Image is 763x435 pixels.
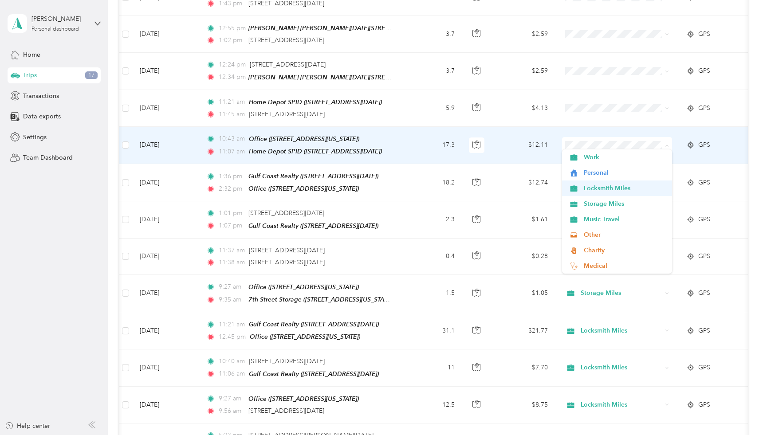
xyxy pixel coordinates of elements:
td: 12.5 [403,387,462,423]
span: Personal [584,168,666,177]
td: [DATE] [133,275,199,312]
td: $1.61 [493,201,555,238]
span: GPS [698,363,710,372]
span: [STREET_ADDRESS][DATE] [248,209,324,217]
td: [DATE] [133,16,199,53]
span: Transactions [23,91,59,101]
span: 11:06 am [219,369,245,379]
span: [STREET_ADDRESS][DATE] [249,259,325,266]
span: Locksmith Miles [581,363,662,372]
td: [DATE] [133,127,199,164]
div: Personal dashboard [31,27,79,32]
span: Work [584,153,666,162]
span: Charity [584,246,666,255]
span: 7th Street Storage ([STREET_ADDRESS][US_STATE]) [248,296,394,303]
td: [DATE] [133,164,199,201]
td: [DATE] [133,349,199,386]
span: 1:07 pm [219,221,244,231]
td: [DATE] [133,53,199,90]
span: 1:36 pm [219,172,244,181]
span: [STREET_ADDRESS][DATE] [248,407,324,415]
td: 3.7 [403,53,462,90]
span: 10:43 am [219,134,245,144]
span: [STREET_ADDRESS][DATE] [250,61,326,68]
span: GPS [698,400,710,410]
td: [DATE] [133,239,199,275]
span: [STREET_ADDRESS][DATE] [249,110,325,118]
span: [PERSON_NAME] [PERSON_NAME][DATE][STREET_ADDRESS][DATE]) [248,24,445,32]
span: 9:56 am [219,406,244,416]
td: 18.2 [403,164,462,201]
span: 11:21 am [219,320,245,329]
span: 9:35 am [219,295,244,305]
td: 0.4 [403,239,462,275]
span: [STREET_ADDRESS][DATE] [249,357,325,365]
span: [PERSON_NAME] [PERSON_NAME][DATE][STREET_ADDRESS][DATE]) [248,74,445,81]
td: $12.11 [493,127,555,164]
span: 11:37 am [219,246,245,255]
span: GPS [698,215,710,224]
span: GPS [698,288,710,298]
td: $1.05 [493,275,555,312]
td: $4.13 [493,90,555,127]
span: GPS [698,29,710,39]
td: 5.9 [403,90,462,127]
span: 12:34 pm [219,72,244,82]
span: 12:24 pm [219,60,246,70]
span: 10:40 am [219,357,245,366]
span: Office ([STREET_ADDRESS][US_STATE]) [248,283,359,290]
td: 1.5 [403,275,462,312]
span: GPS [698,251,710,261]
td: $0.28 [493,239,555,275]
span: [STREET_ADDRESS][DATE] [249,247,325,254]
span: GPS [698,66,710,76]
span: Settings [23,133,47,142]
td: [DATE] [133,312,199,349]
td: [DATE] [133,201,199,238]
span: Trips [23,71,37,80]
span: 11:38 am [219,258,245,267]
span: Office ([STREET_ADDRESS][US_STATE]) [248,395,359,402]
td: 2.3 [403,201,462,238]
span: [STREET_ADDRESS][DATE] [248,36,324,44]
td: 17.3 [403,127,462,164]
span: GPS [698,140,710,150]
td: 11 [403,349,462,386]
td: $7.70 [493,349,555,386]
span: 11:07 am [219,147,245,157]
td: 3.7 [403,16,462,53]
span: 17 [85,71,98,79]
td: $2.59 [493,53,555,90]
span: Gulf Coast Realty ([STREET_ADDRESS][DATE]) [248,222,378,229]
span: 2:32 pm [219,184,244,194]
span: 12:45 pm [219,332,246,342]
span: Locksmith Miles [584,184,666,193]
span: Medical [584,261,666,270]
span: Gulf Coast Realty ([STREET_ADDRESS][DATE]) [248,172,378,180]
span: Gulf Coast Realty ([STREET_ADDRESS][DATE]) [249,370,379,377]
span: Home [23,50,40,59]
td: $21.77 [493,312,555,349]
span: Office ([STREET_ADDRESS][US_STATE]) [250,333,360,340]
span: Team Dashboard [23,153,73,162]
button: Help center [5,421,50,431]
span: GPS [698,103,710,113]
span: Home Depot SPID ([STREET_ADDRESS][DATE]) [249,98,382,106]
span: 1:02 pm [219,35,244,45]
span: Music Travel [584,215,666,224]
span: Locksmith Miles [581,400,662,410]
iframe: Everlance-gr Chat Button Frame [713,385,763,435]
span: 12:55 pm [219,24,244,33]
div: [PERSON_NAME] [31,14,87,24]
span: GPS [698,178,710,188]
td: $12.74 [493,164,555,201]
span: Home Depot SPID ([STREET_ADDRESS][DATE]) [249,148,382,155]
span: 1:01 pm [219,208,244,218]
td: $8.75 [493,387,555,423]
span: Storage Miles [584,199,666,208]
span: 11:45 am [219,110,245,119]
span: Gulf Coast Realty ([STREET_ADDRESS][DATE]) [249,321,379,328]
span: Office ([STREET_ADDRESS][US_STATE]) [248,185,359,192]
span: Other [584,230,666,239]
